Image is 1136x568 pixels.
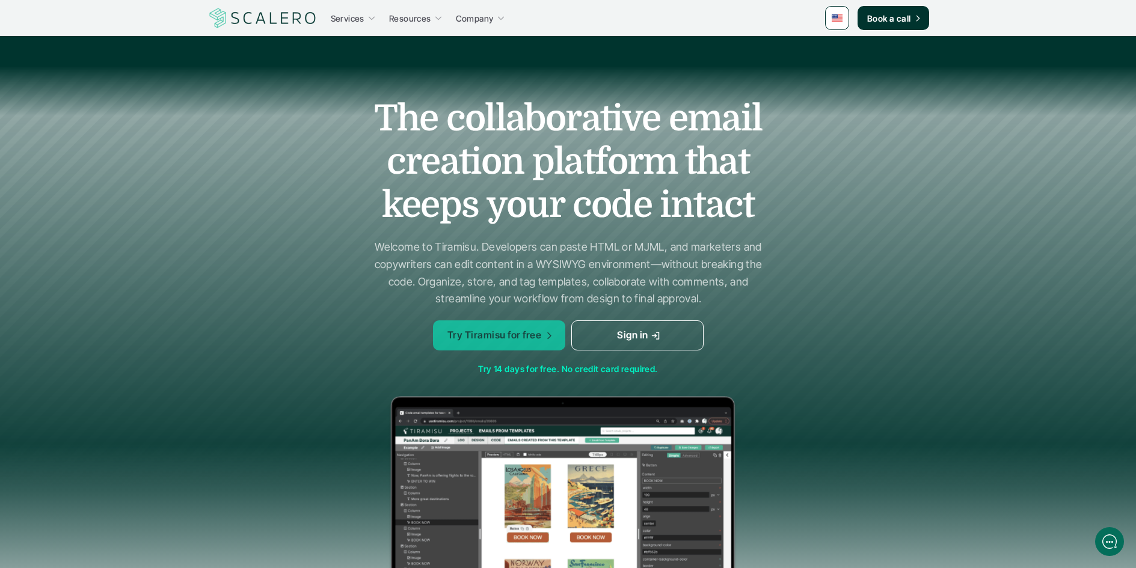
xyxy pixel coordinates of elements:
a: Sign in [571,320,704,350]
span: platform [532,140,678,183]
p: Try 14 days for free. No credit card required. [207,362,929,375]
p: Resources [389,12,431,25]
p: Try Tiramisu for free [447,328,541,343]
p: Book a call [867,12,911,25]
button: New conversation [19,159,222,183]
a: Book a call [858,6,929,30]
a: Try Tiramisu for free [433,320,565,350]
p: Company [456,12,494,25]
span: intact [660,183,754,227]
span: creation [387,140,524,183]
span: The [374,97,438,140]
span: code [573,183,652,227]
span: We run on Gist [100,420,152,428]
img: Scalero company logo [207,7,318,29]
span: New conversation [78,166,144,176]
span: that [685,140,749,183]
p: Services [331,12,364,25]
h1: Hi! Welcome to [GEOGRAPHIC_DATA]. [18,58,223,78]
iframe: gist-messenger-bubble-iframe [1095,527,1124,556]
p: Sign in [617,328,648,343]
span: keeps [382,183,479,227]
h2: Let us know if we can help with lifecycle marketing. [18,80,223,138]
span: collaborative [446,97,661,140]
span: your [487,183,565,227]
span: email [669,97,762,140]
p: Welcome to Tiramisu. Developers can paste HTML or MJML, and marketers and copywriters can edit co... [373,239,764,308]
